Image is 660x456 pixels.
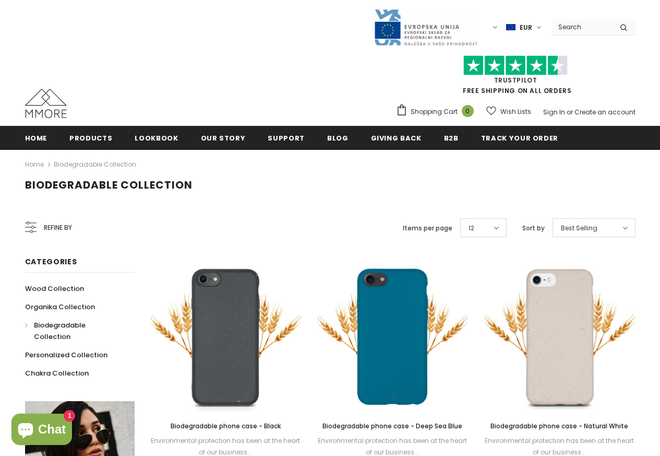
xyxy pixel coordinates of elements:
[481,126,558,149] a: Track your order
[34,320,86,342] span: Biodegradable Collection
[25,346,107,364] a: Personalized Collection
[69,126,112,149] a: Products
[54,160,136,169] a: Biodegradable Collection
[444,126,459,149] a: B2B
[552,19,612,34] input: Search Site
[396,60,635,95] span: FREE SHIPPING ON ALL ORDERS
[150,420,302,432] a: Biodegradable phone case - Black
[25,368,89,378] span: Chakra Collection
[522,223,545,233] label: Sort by
[463,55,568,76] img: Trust Pilot Stars
[481,133,558,143] span: Track your order
[25,133,47,143] span: Home
[403,223,452,233] label: Items per page
[411,107,458,117] span: Shopping Cart
[490,422,628,430] span: Biodegradable phone case - Natural White
[25,302,95,312] span: Organika Collection
[25,364,89,382] a: Chakra Collection
[201,133,246,143] span: Our Story
[462,105,474,117] span: 0
[469,223,474,233] span: 12
[135,133,178,143] span: Lookbook
[25,298,95,316] a: Organika Collection
[396,104,479,120] a: Shopping Cart 0
[268,133,305,143] span: support
[69,133,112,143] span: Products
[201,126,246,149] a: Our Story
[374,8,478,46] img: Javni Razpis
[25,350,107,360] span: Personalized Collection
[371,133,422,143] span: Giving back
[484,420,635,432] a: Biodegradable phone case - Natural White
[25,158,44,171] a: Home
[322,422,462,430] span: Biodegradable phone case - Deep Sea Blue
[520,22,532,33] span: EUR
[500,107,531,117] span: Wish Lists
[268,126,305,149] a: support
[486,102,531,121] a: Wish Lists
[543,108,565,116] a: Sign In
[25,178,193,192] span: Biodegradable Collection
[25,316,123,346] a: Biodegradable Collection
[44,222,72,233] span: Refine by
[8,414,75,448] inbox-online-store-chat: Shopify online store chat
[25,284,84,294] span: Wood Collection
[327,133,349,143] span: Blog
[494,76,537,85] a: Trustpilot
[444,133,459,143] span: B2B
[25,89,67,118] img: MMORE Cases
[317,420,469,432] a: Biodegradable phone case - Deep Sea Blue
[135,126,178,149] a: Lookbook
[25,256,77,267] span: Categories
[561,223,597,233] span: Best Selling
[171,422,281,430] span: Biodegradable phone case - Black
[567,108,573,116] span: or
[371,126,422,149] a: Giving back
[25,279,84,298] a: Wood Collection
[25,126,47,149] a: Home
[574,108,635,116] a: Create an account
[327,126,349,149] a: Blog
[374,22,478,31] a: Javni Razpis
